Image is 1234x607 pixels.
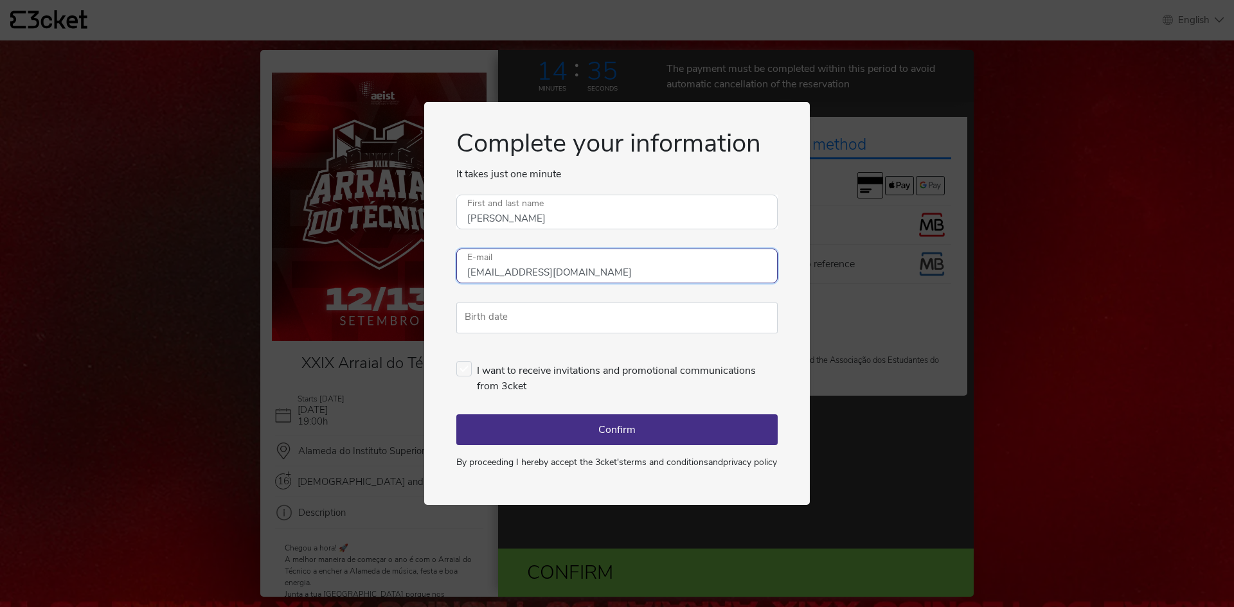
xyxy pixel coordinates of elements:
[456,303,516,331] label: Birth date
[456,455,778,469] p: By proceeding I hereby accept the 3cket's and
[477,361,778,394] span: I want to receive invitations and promotional communications from 3cket
[456,249,778,283] input: E-mail
[623,456,708,468] a: terms and conditions
[456,128,778,166] h1: Complete your information
[456,195,778,229] input: First and last name
[723,456,777,468] a: privacy policy
[456,303,778,334] input: Birth date
[456,166,778,182] p: It takes just one minute
[456,195,555,213] label: First and last name
[456,249,503,267] label: E-mail
[456,414,778,445] button: Confirm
